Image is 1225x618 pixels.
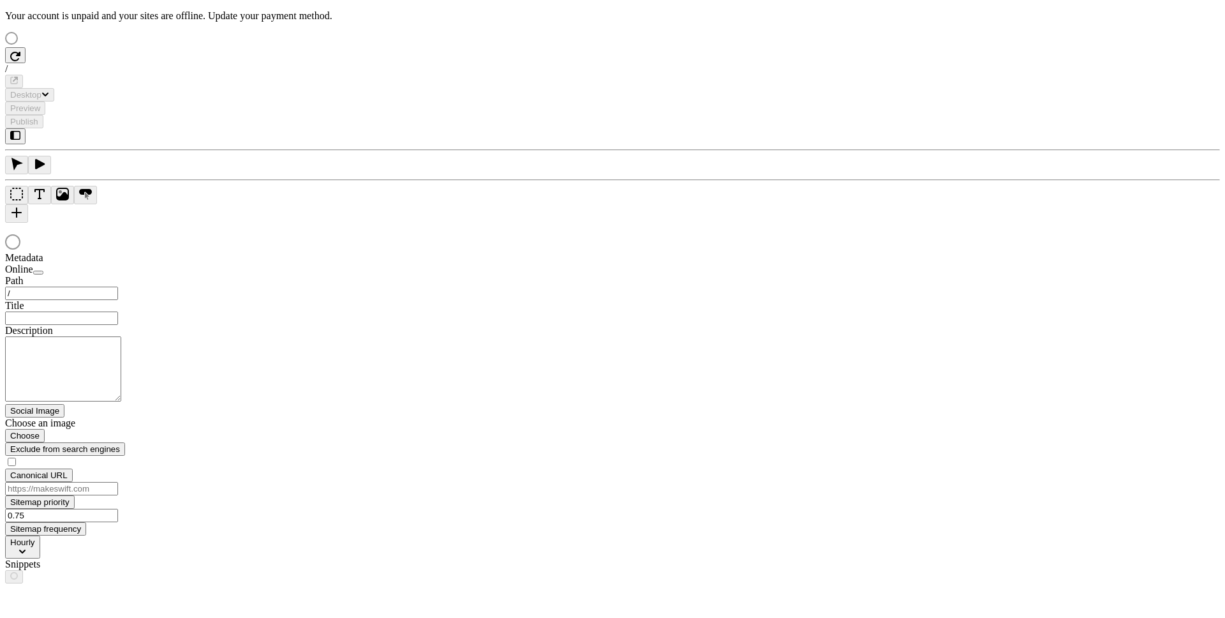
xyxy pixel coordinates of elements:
[5,429,45,442] button: Choose
[10,117,38,126] span: Publish
[10,90,41,100] span: Desktop
[28,186,51,204] button: Text
[208,10,332,21] span: Update your payment method.
[10,431,40,441] span: Choose
[5,10,1220,22] p: Your account is unpaid and your sites are offline.
[5,325,53,336] span: Description
[10,497,70,507] span: Sitemap priority
[5,102,45,115] button: Preview
[5,522,86,536] button: Sitemap frequency
[10,444,120,454] span: Exclude from search engines
[51,186,74,204] button: Image
[5,115,43,128] button: Publish
[10,524,81,534] span: Sitemap frequency
[5,275,23,286] span: Path
[5,418,158,429] div: Choose an image
[5,300,24,311] span: Title
[10,538,35,547] span: Hourly
[5,482,118,495] input: https://makeswift.com
[74,186,97,204] button: Button
[5,264,33,275] span: Online
[10,406,59,416] span: Social Image
[5,186,28,204] button: Box
[5,469,73,482] button: Canonical URL
[5,88,54,102] button: Desktop
[5,536,40,559] button: Hourly
[5,442,125,456] button: Exclude from search engines
[10,471,68,480] span: Canonical URL
[5,559,158,570] div: Snippets
[5,495,75,509] button: Sitemap priority
[10,103,40,113] span: Preview
[5,404,64,418] button: Social Image
[5,252,158,264] div: Metadata
[5,63,1220,75] div: /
